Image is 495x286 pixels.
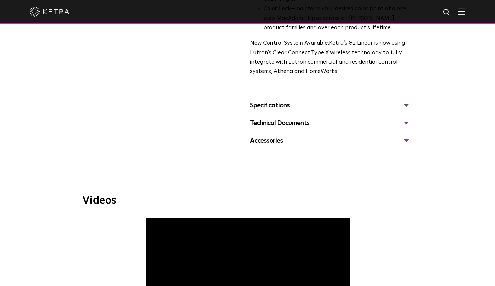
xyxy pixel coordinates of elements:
[30,7,69,17] img: ketra-logo-2019-white
[458,8,465,15] img: Hamburger%20Nav.svg
[443,8,451,17] img: search icon
[250,118,411,128] div: Technical Documents
[250,39,411,77] p: Ketra’s G2 Linear is now using Lutron’s Clear Connect Type X wireless technology to fully integra...
[250,40,329,46] strong: New Control System Available:
[250,100,411,111] div: Specifications
[250,135,411,146] div: Accessories
[82,195,413,206] h3: Videos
